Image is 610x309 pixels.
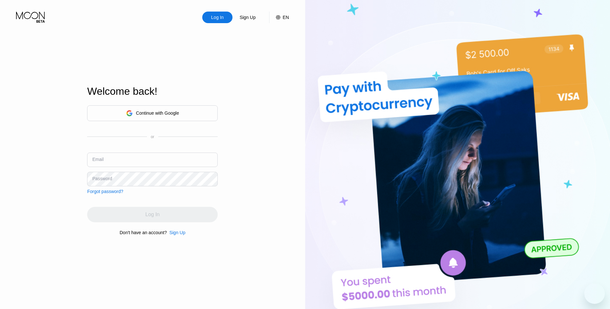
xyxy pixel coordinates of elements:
[87,189,123,194] div: Forgot password?
[202,12,232,23] div: Log In
[584,283,605,304] iframe: Button to launch messaging window
[239,14,256,21] div: Sign Up
[87,85,218,97] div: Welcome back!
[120,230,167,235] div: Don't have an account?
[151,135,154,139] div: or
[211,14,224,21] div: Log In
[167,230,186,235] div: Sign Up
[92,176,112,181] div: Password
[283,15,289,20] div: EN
[87,105,218,121] div: Continue with Google
[92,157,104,162] div: Email
[269,12,289,23] div: EN
[169,230,186,235] div: Sign Up
[232,12,263,23] div: Sign Up
[136,110,179,116] div: Continue with Google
